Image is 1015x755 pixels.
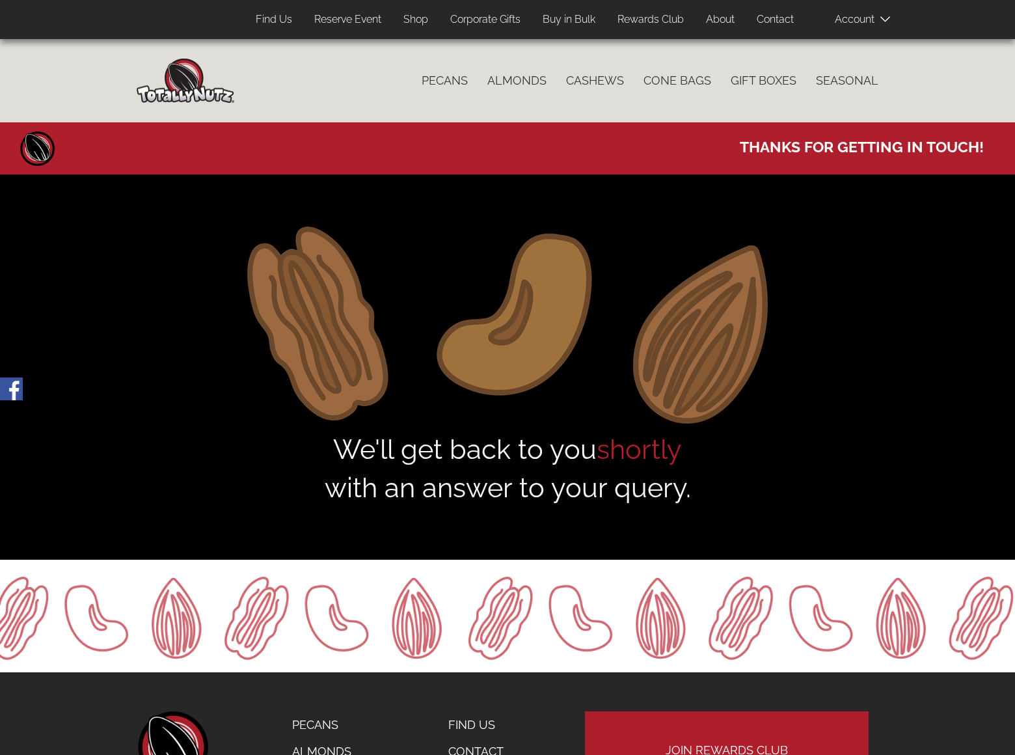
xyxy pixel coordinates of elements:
a: Pecans [412,67,478,94]
span: shortly [597,433,682,465]
a: Pecans [282,711,364,739]
a: Cashews [556,67,634,94]
a: Gift Boxes [721,67,806,94]
img: Home [137,59,234,103]
a: Find Us [439,711,543,739]
span: We'll get back to you [104,430,911,508]
a: Almonds [478,67,556,94]
a: Reserve Event [304,7,391,33]
a: Home [18,129,57,168]
a: Rewards Club [608,7,694,33]
a: Find Us [246,7,302,33]
a: Contact [747,7,804,33]
span: with an answer to your query. [104,469,911,507]
a: About [696,7,744,33]
a: Cone Bags [634,67,721,94]
a: Seasonal [806,67,888,94]
a: Shop [394,7,438,33]
a: Buy in Bulk [533,7,605,33]
span: Thanks for getting in touch! [740,132,984,158]
a: Corporate Gifts [440,7,530,33]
